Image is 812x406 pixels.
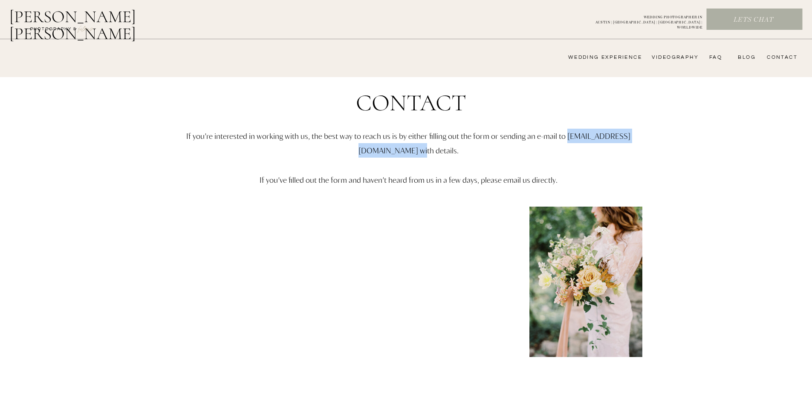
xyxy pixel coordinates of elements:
a: [PERSON_NAME] [PERSON_NAME] [9,8,180,29]
a: WEDDING PHOTOGRAPHER INAUSTIN | [GEOGRAPHIC_DATA] | [GEOGRAPHIC_DATA] | WORLDWIDE [581,15,702,24]
a: bLog [735,54,756,61]
p: WEDDING PHOTOGRAPHER IN AUSTIN | [GEOGRAPHIC_DATA] | [GEOGRAPHIC_DATA] | WORLDWIDE [581,15,702,24]
a: wedding experience [556,54,642,61]
a: videography [649,54,699,61]
h1: Contact [307,91,515,121]
a: photography & [26,26,81,36]
a: Lets chat [707,15,800,25]
p: If you’re interested in working with us, the best way to reach us is by either filling out the fo... [160,129,657,217]
a: CONTACT [764,54,798,61]
a: FILMs [70,23,101,33]
a: FAQ [705,54,722,61]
